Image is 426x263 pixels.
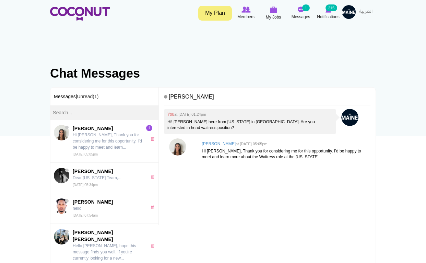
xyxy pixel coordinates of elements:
a: Notifications Notifications 215 [315,5,342,21]
a: x [151,244,156,248]
img: Diana Rosa Blanco Guillot [54,229,69,244]
span: [PERSON_NAME] [73,198,143,205]
span: Members [237,13,255,20]
input: Search... [50,105,158,120]
img: Messages [297,7,304,13]
h4: You [167,112,333,117]
a: Messages Messages 1 [287,5,315,21]
small: [DATE] 05:34pm [73,183,98,187]
h1: Chat Messages [50,67,376,80]
small: at [DATE] 05:05pm [236,142,268,146]
img: Denis Plevako [54,168,69,183]
a: x [151,137,156,141]
span: Messages [292,13,310,20]
h4: [PERSON_NAME] [164,91,370,106]
span: [PERSON_NAME] [73,168,143,175]
small: 215 [326,4,337,11]
p: Dear [US_STATE] Team,... [73,175,143,181]
img: Home [50,7,110,21]
a: Bernard Blankson[PERSON_NAME] hello [DATE] 07:54am [50,193,158,224]
h4: [PERSON_NAME] [202,142,367,146]
img: Notifications [326,7,331,13]
small: at [DATE] 01:24pm [174,112,206,116]
span: Notifications [317,13,339,20]
img: Browse Members [241,7,250,13]
p: hello [73,205,143,211]
a: My Jobs My Jobs [260,5,287,21]
span: | [76,94,99,99]
p: Hi! [PERSON_NAME] here from [US_STATE] in [GEOGRAPHIC_DATA]. Are you interested in head waitress ... [167,119,333,131]
a: Denis Plevako[PERSON_NAME] Dear [US_STATE] Team,... [DATE] 05:34pm [50,163,158,193]
a: Unread(1) [77,94,98,99]
a: Browse Members Members [232,5,260,21]
img: Reem Ali [54,125,69,140]
small: 1 [302,4,310,11]
a: x [151,205,156,209]
span: My Jobs [266,14,281,21]
h3: Messages [50,88,158,105]
span: 1 [146,125,152,131]
a: Reem Ali[PERSON_NAME] Hi [PERSON_NAME], Thank you for considering me for this opportunity. I’d be... [50,120,158,163]
p: Hello [PERSON_NAME], hope this message finds you well. If you're currently looking for a new... [73,243,143,261]
a: العربية [356,5,376,19]
small: [DATE] 05:05pm [73,152,98,156]
p: Hi [PERSON_NAME], Thank you for considering me for this opportunity. I’d be happy to meet and lea... [202,148,367,160]
span: [PERSON_NAME] [PERSON_NAME] [73,229,143,243]
img: My Jobs [270,7,277,13]
a: x [151,175,156,179]
p: Hi [PERSON_NAME], Thank you for considering me for this opportunity. I’d be happy to meet and lea... [73,132,143,150]
span: [PERSON_NAME] [73,125,143,132]
img: Bernard Blankson [54,198,69,214]
small: [DATE] 07:54am [73,214,98,217]
a: My Plan [198,6,232,21]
